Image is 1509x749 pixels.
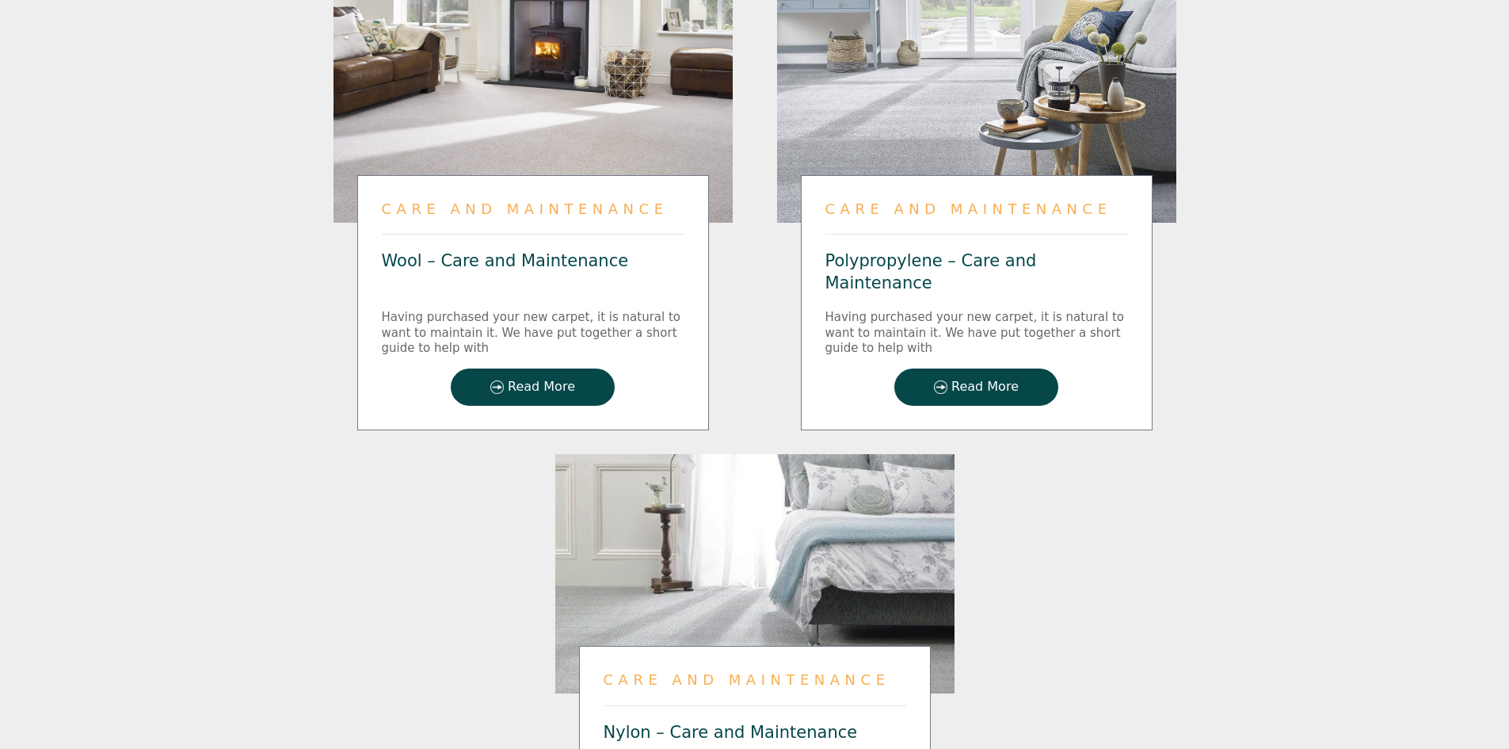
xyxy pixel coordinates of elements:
a: Read More [451,369,615,406]
div: Having purchased your new carpet, it is natural to want to maintain it. We have put together a sh... [382,310,684,357]
a: Nylon – Care and Maintenance [604,723,858,742]
a: Read More [894,369,1058,406]
div: Care and Maintenance [604,671,906,689]
a: Wool – Care and Maintenance [382,251,629,270]
div: Having purchased your new carpet, it is natural to want to maintain it. We have put together a sh... [825,310,1128,357]
span: Read More [951,380,1019,394]
span: Read More [508,380,575,394]
a: Polypropylene – Care and Maintenance [825,251,1037,292]
div: Care and Maintenance [382,200,684,218]
div: Care and Maintenance [825,200,1128,218]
